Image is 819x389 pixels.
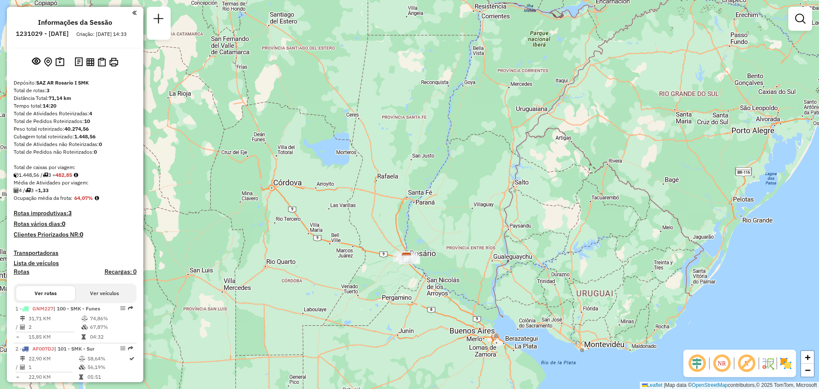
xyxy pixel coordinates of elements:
i: Distância Total [20,356,25,361]
td: 05:51 [87,373,128,381]
div: Total de Atividades Roteirizadas: [14,110,136,117]
h4: Lista de veículos [14,260,136,267]
em: Opções [120,306,125,311]
button: Centralizar mapa no depósito ou ponto de apoio [42,56,54,69]
a: Clique aqui para minimizar o painel [132,8,136,18]
strong: 0 [94,149,97,155]
td: = [15,373,20,381]
strong: 4 [89,110,92,117]
i: Tempo total em rota [81,334,86,339]
h4: Transportadoras [14,249,136,257]
button: Visualizar relatório de Roteirização [84,56,96,67]
i: % de utilização da cubagem [81,325,88,330]
span: AF007DJ [32,345,54,352]
span: GNM227 [32,305,53,312]
strong: 71,14 km [49,95,71,101]
strong: 40.274,56 [64,126,89,132]
i: Meta Caixas/viagem: 652,00 Diferença: -169,15 [74,173,78,178]
h4: Recargas: 0 [105,268,136,275]
strong: 0 [80,231,83,238]
img: SAZ AR Rosario I SMK [401,252,412,263]
button: Ver veículos [75,286,134,301]
strong: 3 [46,87,49,94]
div: Criação: [DATE] 14:33 [73,30,130,38]
td: 56,19% [87,363,128,371]
i: Tempo total em rota [79,374,83,380]
td: 67,87% [90,323,133,331]
strong: 1.448,56 [74,133,96,140]
a: Exibir filtros [792,10,809,27]
h4: Informações da Sessão [38,18,112,26]
em: Opções [120,346,125,351]
strong: 1,33 [38,187,49,193]
div: Total de Pedidos Roteirizados: [14,117,136,125]
strong: 0 [62,220,65,228]
strong: 14:20 [43,102,56,109]
strong: 10 [84,118,90,124]
em: Rota exportada [128,346,133,351]
div: Total de Pedidos não Roteirizados: [14,148,136,156]
div: Cubagem total roteirizado: [14,133,136,140]
td: = [15,333,20,341]
td: / [15,363,20,371]
span: Ocultar NR [712,353,732,374]
a: Zoom in [801,351,814,364]
em: Rota exportada [128,306,133,311]
i: Total de Atividades [20,365,25,370]
strong: 64,07% [74,195,93,201]
strong: SAZ AR Rosario I SMK [36,79,89,86]
strong: 3 [68,209,72,217]
div: Peso total roteirizado: [14,125,136,133]
span: | 100 - SMK - Funes [53,305,100,312]
div: Map data © contributors,© 2025 TomTom, Microsoft [640,382,819,389]
a: Rotas [14,268,29,275]
div: 1.448,56 / 3 = [14,171,136,179]
span: Ocupação média da frota: [14,195,73,201]
span: Exibir rótulo [736,353,757,374]
i: % de utilização do peso [81,316,88,321]
button: Ver rotas [16,286,75,301]
img: Exibir/Ocultar setores [779,357,793,370]
td: / [15,323,20,331]
span: | [664,382,665,388]
span: | 101 - SMK - Sur [54,345,95,352]
i: Distância Total [20,316,25,321]
i: Total de Atividades [14,188,19,193]
button: Visualizar Romaneio [96,56,107,68]
span: − [805,365,810,375]
button: Logs desbloquear sessão [73,56,84,69]
td: 74,86% [90,314,133,323]
button: Exibir sessão original [30,55,42,69]
a: Zoom out [801,364,814,377]
td: 58,64% [87,354,128,363]
button: Painel de Sugestão [54,56,66,69]
td: 31,71 KM [28,314,81,323]
div: Total de Atividades não Roteirizadas: [14,140,136,148]
div: Total de caixas por viagem: [14,164,136,171]
span: Ocultar deslocamento [687,353,707,374]
i: Total de rotas [43,173,48,178]
span: 2 - [15,345,95,352]
i: Rota otimizada [129,356,134,361]
div: Total de rotas: [14,87,136,94]
h4: Clientes Priorizados NR: [14,231,136,238]
i: % de utilização do peso [79,356,85,361]
i: Cubagem total roteirizado [14,173,19,178]
h4: Rotas vários dias: [14,220,136,228]
div: 4 / 3 = [14,187,136,194]
div: Média de Atividades por viagem: [14,179,136,187]
td: 2 [28,323,81,331]
td: 15,85 KM [28,333,81,341]
td: 22,90 KM [28,373,78,381]
a: OpenStreetMap [692,382,728,388]
i: % de utilização da cubagem [79,365,85,370]
span: + [805,352,810,363]
h6: 1231029 - [DATE] [16,30,69,38]
span: 1 - [15,305,100,312]
img: Fluxo de ruas [761,357,775,370]
em: Média calculada utilizando a maior ocupação (%Peso ou %Cubagem) de cada rota da sessão. Rotas cro... [95,196,99,201]
div: Tempo total: [14,102,136,110]
div: Depósito: [14,79,136,87]
strong: 0 [99,141,102,147]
